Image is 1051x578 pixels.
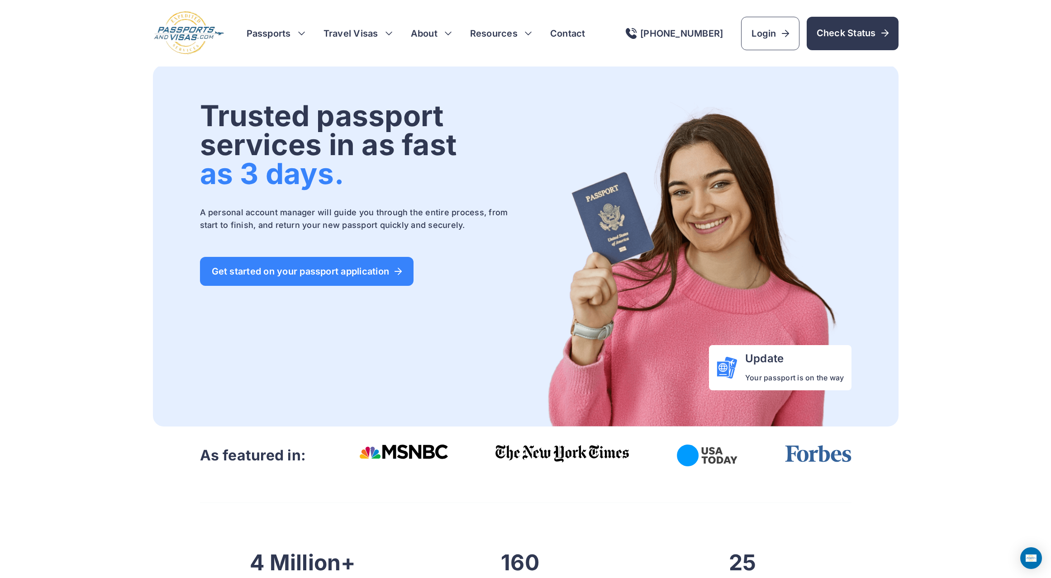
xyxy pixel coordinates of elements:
a: Login [741,17,799,50]
span: Check Status [817,27,889,39]
h3: Resources [470,27,532,40]
span: Get started on your passport application [212,267,402,276]
img: Forbes [785,445,851,463]
h3: As featured in: [200,446,306,464]
h3: Passports [247,27,305,40]
img: Msnbc [359,445,448,459]
h2: 160 [417,550,623,575]
a: [PHONE_NUMBER] [626,28,723,39]
img: The New York Times [495,445,630,463]
img: Passports and Visas.com [528,101,851,426]
h1: Trusted passport services in as fast [200,101,524,188]
span: as 3 days. [200,156,344,191]
h2: 4 Million+ [200,550,406,575]
a: Contact [550,27,585,40]
p: A personal account manager will guide you through the entire process, from start to finish, and r... [200,206,524,232]
span: Login [751,27,789,40]
p: Your passport is on the way [745,372,844,383]
div: Open Intercom Messenger [1020,547,1042,569]
a: Check Status [807,17,899,50]
a: Get started on your passport application [200,257,414,286]
h3: Travel Visas [323,27,393,40]
h2: 25 [634,550,851,575]
img: USA Today [677,445,737,466]
a: About [411,27,438,40]
h4: Update [745,352,844,365]
img: Logo [153,11,225,56]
